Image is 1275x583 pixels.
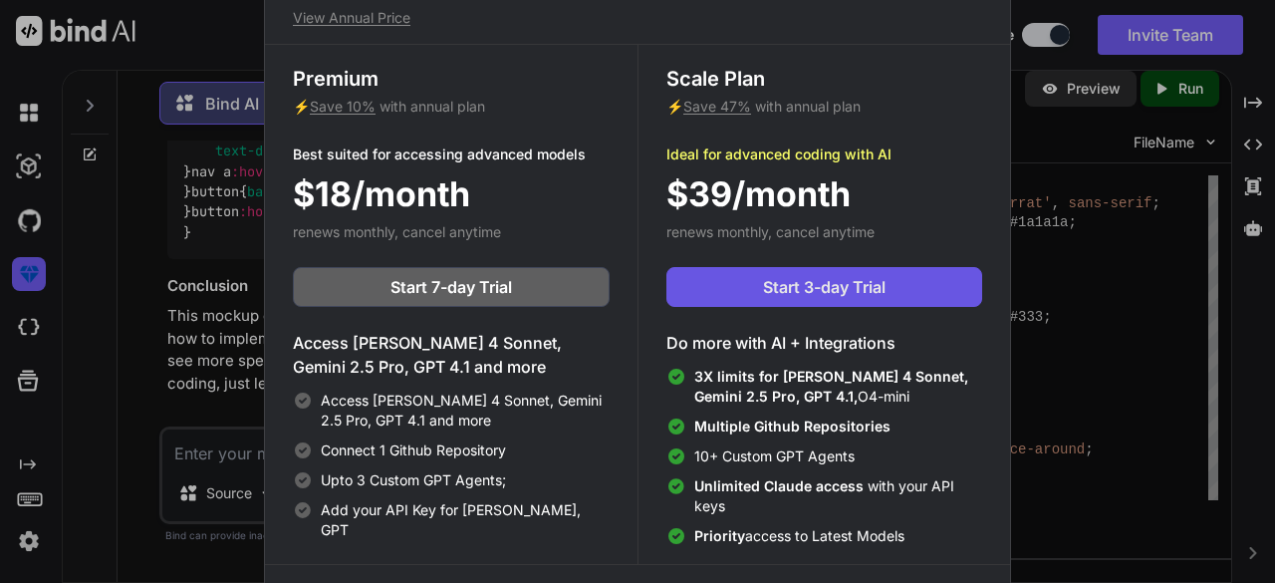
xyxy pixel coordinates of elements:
[694,477,868,494] span: Unlimited Claude access
[763,275,886,299] span: Start 3-day Trial
[293,223,501,240] span: renews monthly, cancel anytime
[694,367,982,407] span: O4-mini
[293,97,610,117] p: ⚡ with annual plan
[694,476,982,516] span: with your API keys
[321,470,506,490] span: Upto 3 Custom GPT Agents;
[694,418,891,435] span: Multiple Github Repositories
[666,168,851,219] span: $39/month
[293,8,982,28] p: View Annual Price
[683,98,751,115] span: Save 47%
[293,331,610,379] h4: Access [PERSON_NAME] 4 Sonnet, Gemini 2.5 Pro, GPT 4.1 and more
[321,391,610,431] span: Access [PERSON_NAME] 4 Sonnet, Gemini 2.5 Pro, GPT 4.1 and more
[321,440,506,460] span: Connect 1 Github Repository
[694,526,904,546] span: access to Latest Models
[293,65,610,93] h3: Premium
[666,331,982,355] h4: Do more with AI + Integrations
[666,65,982,93] h3: Scale Plan
[666,97,982,117] p: ⚡ with annual plan
[293,267,610,307] button: Start 7-day Trial
[694,368,968,405] span: 3X limits for [PERSON_NAME] 4 Sonnet, Gemini 2.5 Pro, GPT 4.1,
[666,145,982,164] p: Ideal for advanced coding with AI
[321,500,610,540] span: Add your API Key for [PERSON_NAME], GPT
[694,446,855,466] span: 10+ Custom GPT Agents
[390,275,512,299] span: Start 7-day Trial
[666,223,875,240] span: renews monthly, cancel anytime
[293,145,610,164] p: Best suited for accessing advanced models
[310,98,376,115] span: Save 10%
[666,267,982,307] button: Start 3-day Trial
[293,168,470,219] span: $18/month
[694,527,745,544] span: Priority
